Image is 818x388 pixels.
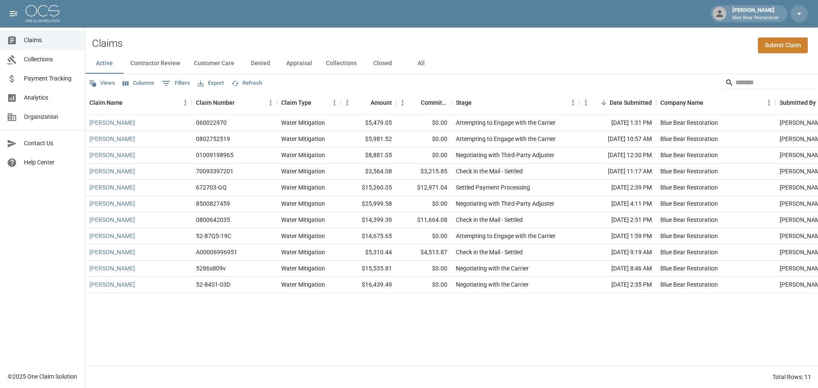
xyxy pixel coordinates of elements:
button: Sort [235,97,247,109]
div: Amount [341,91,396,115]
div: A00006996951 [196,248,237,256]
div: $0.00 [396,277,452,293]
div: $16,439.49 [341,277,396,293]
div: Date Submitted [579,91,656,115]
div: Committed Amount [421,91,447,115]
span: Help Center [24,158,78,167]
div: $3,564.08 [341,164,396,180]
a: Submit Claim [758,37,808,53]
div: [DATE] 2:51 PM [579,212,656,228]
a: [PERSON_NAME] [89,167,135,175]
div: Water Mitigation [281,135,325,143]
div: Claim Number [192,91,277,115]
div: Total Rows: 11 [772,373,811,381]
div: $0.00 [396,115,452,131]
div: Blue Bear Restoration [660,248,718,256]
button: Sort [703,97,715,109]
p: Blue Bear Restoration [732,14,779,22]
a: [PERSON_NAME] [89,216,135,224]
a: [PERSON_NAME] [89,135,135,143]
span: Collections [24,55,78,64]
button: Sort [472,97,484,109]
button: Show filters [160,77,192,90]
button: Select columns [121,77,156,90]
div: Blue Bear Restoration [660,280,718,289]
button: Customer Care [187,53,241,74]
button: Sort [311,97,323,109]
div: Blue Bear Restoration [660,264,718,273]
button: Menu [328,96,341,109]
button: Sort [123,97,135,109]
div: Claim Name [85,91,192,115]
div: $11,664.08 [396,212,452,228]
a: [PERSON_NAME] [89,248,135,256]
div: Check in the Mail - Settled [456,216,523,224]
button: Menu [763,96,775,109]
div: $0.00 [396,261,452,277]
a: [PERSON_NAME] [89,280,135,289]
div: $0.00 [396,228,452,244]
button: Menu [264,96,277,109]
div: Amount [371,91,392,115]
div: Claim Number [196,91,235,115]
div: Company Name [660,91,703,115]
div: Blue Bear Restoration [660,232,718,240]
span: Payment Tracking [24,74,78,83]
div: Stage [456,91,472,115]
div: Submitted By [780,91,816,115]
div: $5,981.52 [341,131,396,147]
a: [PERSON_NAME] [89,183,135,192]
div: 0800642035 [196,216,230,224]
img: ocs-logo-white-transparent.png [26,5,60,22]
div: 70093397201 [196,167,233,175]
div: Water Mitigation [281,232,325,240]
div: $15,260.05 [341,180,396,196]
div: Blue Bear Restoration [660,135,718,143]
div: $0.00 [396,147,452,164]
div: Water Mitigation [281,167,325,175]
div: [DATE] 11:17 AM [579,164,656,180]
div: 52-87Q5-19C [196,232,231,240]
button: open drawer [5,5,22,22]
div: Check in the Mail - Settled [456,167,523,175]
div: Stage [452,91,579,115]
div: $14,675.65 [341,228,396,244]
div: [DATE] 12:30 PM [579,147,656,164]
div: Claim Name [89,91,123,115]
button: Closed [363,53,402,74]
div: Search [725,76,816,91]
div: Water Mitigation [281,280,325,289]
div: Claim Type [281,91,311,115]
div: Blue Bear Restoration [660,118,718,127]
div: [DATE] 2:35 PM [579,277,656,293]
button: Refresh [229,77,264,90]
div: Negotiating with Third-Party Adjuster [456,151,554,159]
div: dynamic tabs [85,53,818,74]
div: Attempting to Engage with the Carrier [456,232,556,240]
div: Blue Bear Restoration [660,199,718,208]
div: Check in the Mail - Settled [456,248,523,256]
span: Claims [24,36,78,45]
h2: Claims [92,37,123,50]
div: Blue Bear Restoration [660,167,718,175]
div: 5286s809v [196,264,226,273]
span: Contact Us [24,139,78,148]
button: Menu [567,96,579,109]
div: $4,513.87 [396,244,452,261]
div: [DATE] 2:39 PM [579,180,656,196]
div: © 2025 One Claim Solution [8,372,77,381]
div: Negotiating with the Carrier [456,264,529,273]
a: [PERSON_NAME] [89,264,135,273]
div: Settled Payment Processing [456,183,530,192]
a: [PERSON_NAME] [89,199,135,208]
div: [DATE] 1:31 PM [579,115,656,131]
div: $15,535.81 [341,261,396,277]
button: Export [196,77,226,90]
div: 8500827459 [196,199,230,208]
div: Negotiating with Third-Party Adjuster [456,199,554,208]
div: Water Mitigation [281,199,325,208]
div: Claim Type [277,91,341,115]
div: $8,881.05 [341,147,396,164]
a: [PERSON_NAME] [89,151,135,159]
button: Menu [179,96,192,109]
